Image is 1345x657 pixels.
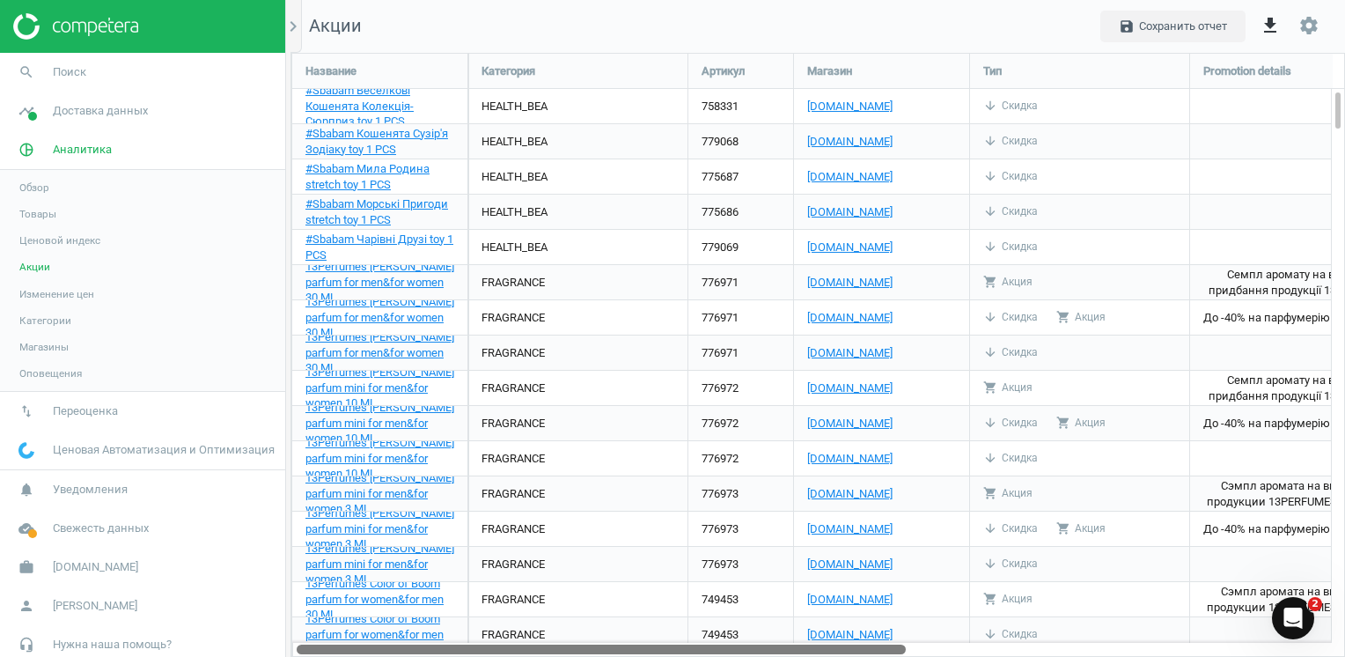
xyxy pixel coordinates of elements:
[688,371,793,405] div: 776972
[983,627,997,641] i: arrow_downward
[983,557,997,571] i: arrow_downward
[481,63,535,79] span: Категория
[688,512,793,546] div: 776973
[983,310,997,324] i: arrow_downward
[10,589,43,623] i: person
[481,451,545,467] div: FRAGRANCE
[983,169,1038,184] div: Скидка
[283,16,304,37] i: chevron_right
[983,134,997,148] i: arrow_downward
[19,287,94,301] span: Изменение цен
[807,451,956,467] a: [DOMAIN_NAME]
[983,99,1038,114] div: Скидка
[807,204,956,220] a: [DOMAIN_NAME]
[983,204,1038,219] div: Скидка
[688,406,793,440] div: 776972
[688,476,793,511] div: 776973
[481,380,545,396] div: FRAGRANCE
[688,230,793,264] div: 779069
[688,159,793,194] div: 775687
[688,265,793,299] div: 776971
[983,169,997,183] i: arrow_downward
[305,196,454,228] a: #Sbabam Морські Пригоди stretch toy 1 PCS
[481,310,545,326] div: FRAGRANCE
[983,592,1033,607] div: Акция
[702,63,745,79] span: Артикул
[1056,416,1106,431] div: Акция
[983,240,997,254] i: arrow_downward
[688,89,793,123] div: 758331
[305,506,454,553] a: 13Perfumes [PERSON_NAME] parfum mini for men&for women 3 ML
[688,617,793,652] div: 749453
[19,314,71,328] span: Категории
[305,471,454,516] span: 13Perfumes [PERSON_NAME] parfum mini for men&for women 3 ML
[983,380,997,395] i: shopping_cart
[10,133,43,166] i: pie_chart_outlined
[305,400,454,447] a: 13Perfumes [PERSON_NAME] parfum mini for men&for women 10 ML
[983,275,1033,290] div: Акция
[481,557,545,572] div: FRAGRANCE
[53,64,86,80] span: Поиск
[807,63,852,79] span: Магазин
[10,55,43,89] i: search
[305,470,454,518] a: 13Perfumes [PERSON_NAME] parfum mini for men&for women 3 ML
[688,300,793,335] div: 776971
[1260,15,1281,36] i: get_app
[807,416,956,432] a: [DOMAIN_NAME]
[53,520,149,536] span: Свежесть данных
[688,582,793,616] div: 749453
[10,473,43,506] i: notifications
[807,99,956,114] a: [DOMAIN_NAME]
[305,232,454,263] a: #Sbabam Чарівні Друзі toy 1 PCS
[983,521,997,535] i: arrow_downward
[1056,521,1106,536] div: Акция
[10,395,43,428] i: swap_vert
[53,598,137,614] span: [PERSON_NAME]
[481,204,548,220] div: HEALTH_BEA
[983,592,997,606] i: shopping_cart
[983,310,1038,325] div: Скидка
[305,542,454,587] span: 13Perfumes [PERSON_NAME] parfum mini for men&for women 3 ML
[19,340,69,354] span: Магазины
[688,547,793,581] div: 776973
[305,436,454,481] span: 13Perfumes [PERSON_NAME] parfum mini for men&for women 10 ML
[688,124,793,159] div: 779068
[10,512,43,545] i: cloud_done
[983,486,1033,501] div: Акция
[481,99,548,114] div: HEALTH_BEA
[983,521,1038,536] div: Скидка
[481,345,545,361] div: FRAGRANCE
[10,550,43,584] i: work
[807,521,956,537] a: [DOMAIN_NAME]
[305,84,414,129] span: #Sbabam Веселкові Кошенята Колекція-Сюрприз toy 1 PCS
[983,451,1038,466] div: Скидка
[305,83,454,130] a: #Sbabam Веселкові Кошенята Колекція-Сюрприз toy 1 PCS
[1308,597,1322,611] span: 2
[983,275,997,289] i: shopping_cart
[1250,5,1290,47] button: get_app
[688,441,793,476] div: 776972
[305,506,454,551] span: 13Perfumes [PERSON_NAME] parfum mini for men&for women 3 ML
[481,627,545,643] div: FRAGRANCE
[18,442,34,459] img: wGWNvw8QSZomAAAAABJRU5ErkJggg==
[305,401,454,446] span: 13Perfumes [PERSON_NAME] parfum mini for men&for women 10 ML
[53,403,118,419] span: Переоценка
[305,295,454,340] span: 13Perfumes [PERSON_NAME] parfum for men&for women 30 ML
[1298,15,1319,36] i: settings
[305,294,454,342] a: 13Perfumes [PERSON_NAME] parfum for men&for women 30 ML
[305,126,454,158] a: #Sbabam Кошенята Сузір'я Зодіаку toy 1 PCS
[481,240,548,255] div: HEALTH_BEA
[983,345,1038,360] div: Скидка
[305,260,454,305] span: 13Perfumes [PERSON_NAME] parfum for men&for women 30 ML
[305,365,454,410] span: 13Perfumes [PERSON_NAME] parfum mini for men&for women 10 ML
[481,275,545,291] div: FRAGRANCE
[53,142,112,158] span: Аналитика
[481,416,545,432] div: FRAGRANCE
[807,627,956,643] a: [DOMAIN_NAME]
[807,240,956,255] a: [DOMAIN_NAME]
[807,592,956,608] a: [DOMAIN_NAME]
[53,559,138,575] span: [DOMAIN_NAME]
[19,181,49,195] span: Обзор
[807,169,956,185] a: [DOMAIN_NAME]
[983,557,1038,572] div: Скидка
